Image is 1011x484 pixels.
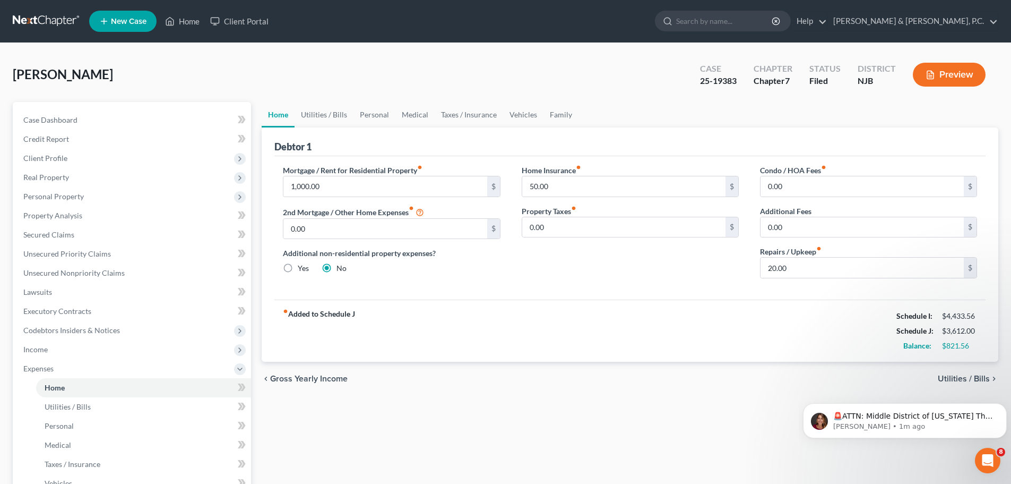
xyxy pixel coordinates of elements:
strong: Added to Schedule J [283,309,355,353]
label: Repairs / Upkeep [760,246,822,257]
strong: Schedule J: [896,326,934,335]
div: $ [964,217,977,237]
a: Unsecured Nonpriority Claims [15,264,251,283]
i: fiber_manual_record [816,246,822,251]
span: 8 [997,448,1005,456]
button: Utilities / Bills chevron_right [938,375,998,383]
a: Home [36,378,251,397]
div: Chapter [754,75,792,87]
input: -- [283,176,487,197]
div: 25-19383 [700,75,737,87]
div: $4,433.56 [942,311,977,321]
a: Family [543,102,578,128]
div: $ [725,217,738,237]
iframe: Intercom live chat [975,448,1000,473]
input: -- [761,176,964,197]
span: Real Property [23,173,69,182]
a: [PERSON_NAME] & [PERSON_NAME], P.C. [828,12,998,31]
input: -- [522,176,725,197]
a: Property Analysis [15,206,251,225]
span: Case Dashboard [23,115,77,124]
i: fiber_manual_record [821,165,826,170]
label: Additional Fees [760,206,811,217]
input: -- [761,217,964,237]
i: fiber_manual_record [571,206,576,211]
div: Chapter [754,63,792,75]
i: fiber_manual_record [409,206,414,211]
div: NJB [858,75,896,87]
span: Taxes / Insurance [45,460,100,469]
label: Mortgage / Rent for Residential Property [283,165,422,176]
strong: Schedule I: [896,311,932,320]
div: $ [487,176,500,197]
i: fiber_manual_record [576,165,581,170]
div: $ [964,176,977,197]
a: Unsecured Priority Claims [15,244,251,264]
span: Credit Report [23,134,69,143]
a: Personal [36,417,251,436]
a: Executory Contracts [15,302,251,321]
div: Debtor 1 [274,140,312,153]
span: Utilities / Bills [938,375,990,383]
i: chevron_right [990,375,998,383]
label: Additional non-residential property expenses? [283,248,500,259]
label: Home Insurance [522,165,581,176]
button: chevron_left Gross Yearly Income [262,375,348,383]
div: Filed [809,75,841,87]
a: Personal [353,102,395,128]
span: Unsecured Nonpriority Claims [23,268,125,277]
span: Expenses [23,364,54,373]
span: Personal [45,421,74,430]
a: Case Dashboard [15,111,251,130]
div: $821.56 [942,341,977,351]
a: Home [160,12,205,31]
input: -- [761,258,964,278]
span: Codebtors Insiders & Notices [23,326,120,335]
div: Case [700,63,737,75]
div: District [858,63,896,75]
label: No [336,263,347,274]
div: $ [487,219,500,239]
span: Personal Property [23,192,84,201]
input: -- [522,217,725,237]
div: $ [725,176,738,197]
a: Utilities / Bills [295,102,353,128]
label: 2nd Mortgage / Other Home Expenses [283,206,424,218]
label: Yes [298,263,309,274]
span: Property Analysis [23,211,82,220]
span: [PERSON_NAME] [13,66,113,82]
a: Client Portal [205,12,274,31]
iframe: Intercom notifications message [799,381,1011,455]
a: Medical [395,102,435,128]
a: Home [262,102,295,128]
span: New Case [111,18,146,26]
input: Search by name... [676,11,773,31]
a: Medical [36,436,251,455]
span: 7 [785,75,790,86]
i: chevron_left [262,375,270,383]
a: Utilities / Bills [36,397,251,417]
span: Gross Yearly Income [270,375,348,383]
label: Condo / HOA Fees [760,165,826,176]
span: Utilities / Bills [45,402,91,411]
a: Credit Report [15,130,251,149]
input: -- [283,219,487,239]
i: fiber_manual_record [417,165,422,170]
div: $ [964,258,977,278]
span: Executory Contracts [23,307,91,316]
a: Taxes / Insurance [36,455,251,474]
a: Help [791,12,827,31]
a: Lawsuits [15,283,251,302]
a: Taxes / Insurance [435,102,503,128]
span: Lawsuits [23,287,52,296]
label: Property Taxes [522,206,576,217]
span: Home [45,383,65,392]
span: Client Profile [23,154,67,163]
a: Secured Claims [15,225,251,244]
a: Vehicles [503,102,543,128]
button: Preview [913,63,986,87]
